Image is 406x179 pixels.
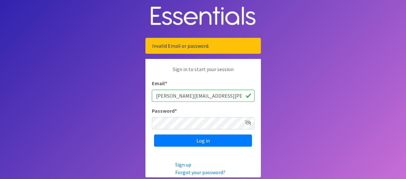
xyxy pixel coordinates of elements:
label: Password [152,107,177,115]
input: Log in [154,134,252,147]
abbr: required [165,80,167,86]
div: Invalid Email or password. [145,38,261,54]
label: Email [152,79,167,87]
a: Sign up [175,161,191,168]
abbr: required [175,108,177,114]
p: Sign in to start your session [152,65,255,79]
a: Forgot your password? [175,169,225,175]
